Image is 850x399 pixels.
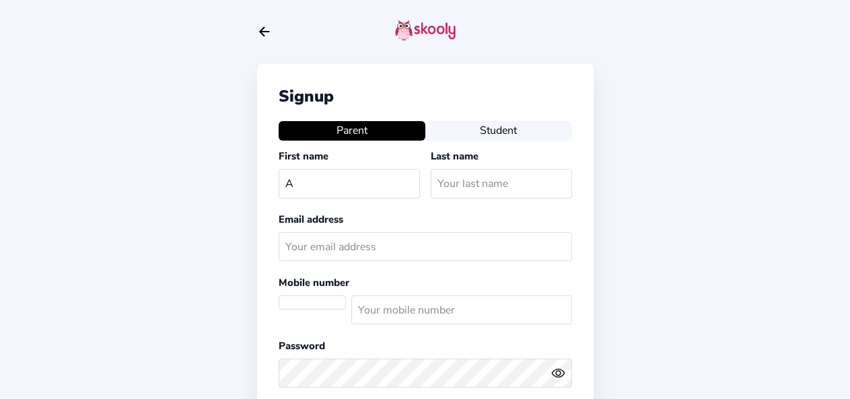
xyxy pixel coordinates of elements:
[395,20,456,41] img: skooly-logo.png
[279,339,325,353] label: Password
[431,169,572,198] input: Your last name
[279,276,349,289] label: Mobile number
[425,121,572,140] button: Student
[279,121,425,140] button: Parent
[551,366,571,380] button: eye outlineeye off outline
[257,24,272,39] button: arrow back outline
[279,169,420,198] input: Your first name
[279,85,572,107] div: Signup
[431,149,479,163] label: Last name
[351,295,572,324] input: Your mobile number
[551,366,565,380] ion-icon: eye outline
[279,213,343,226] label: Email address
[279,149,328,163] label: First name
[279,232,572,261] input: Your email address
